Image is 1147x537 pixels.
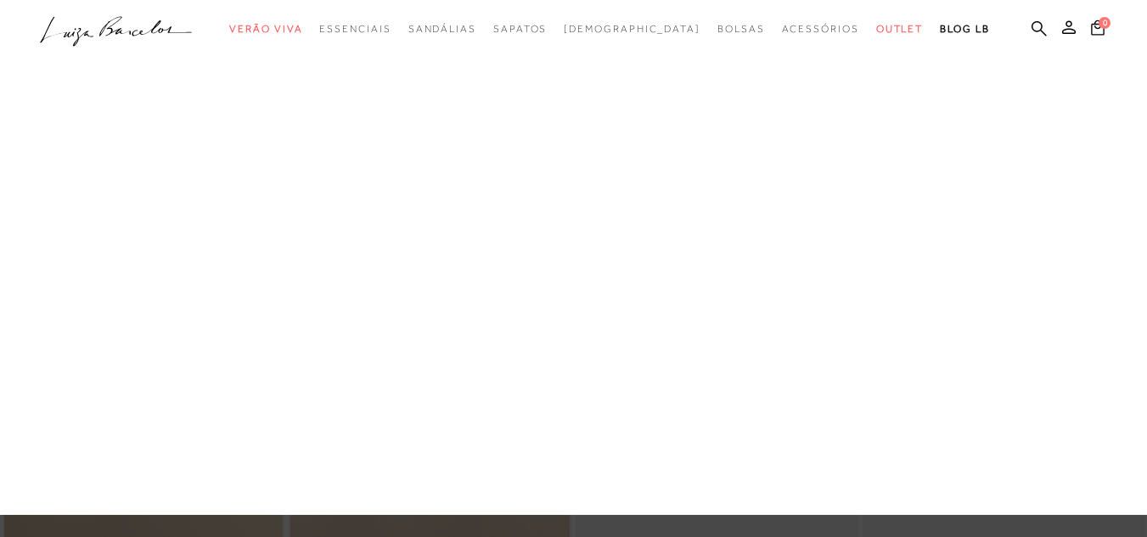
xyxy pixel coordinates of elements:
[876,23,924,35] span: Outlet
[717,23,765,35] span: Bolsas
[782,23,859,35] span: Acessórios
[408,14,476,45] a: categoryNavScreenReaderText
[717,14,765,45] a: categoryNavScreenReaderText
[940,23,989,35] span: BLOG LB
[229,23,302,35] span: Verão Viva
[493,14,547,45] a: categoryNavScreenReaderText
[564,14,700,45] a: noSubCategoriesText
[1099,17,1110,29] span: 0
[408,23,476,35] span: Sandálias
[319,14,391,45] a: categoryNavScreenReaderText
[564,23,700,35] span: [DEMOGRAPHIC_DATA]
[493,23,547,35] span: Sapatos
[229,14,302,45] a: categoryNavScreenReaderText
[319,23,391,35] span: Essenciais
[876,14,924,45] a: categoryNavScreenReaderText
[940,14,989,45] a: BLOG LB
[1086,19,1110,42] button: 0
[782,14,859,45] a: categoryNavScreenReaderText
